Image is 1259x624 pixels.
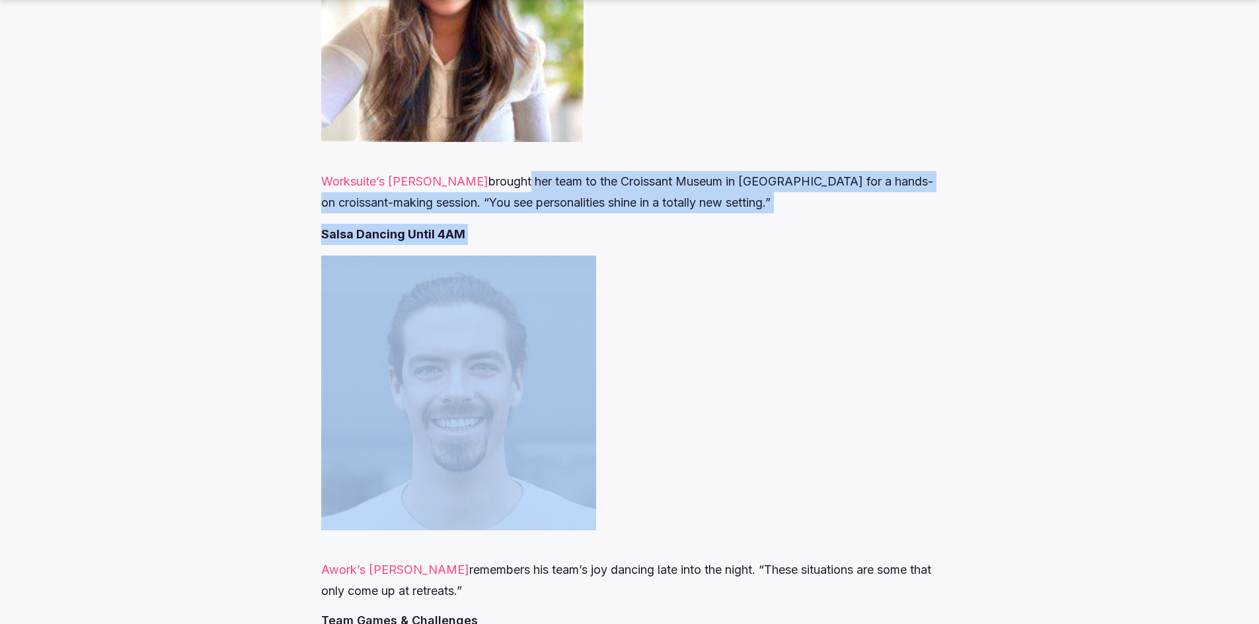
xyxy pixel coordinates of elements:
[321,563,469,576] a: Awork’s [PERSON_NAME]
[321,174,488,188] a: Worksuite’s [PERSON_NAME]
[321,150,938,213] p: brought her team to the Croissant Museum in [GEOGRAPHIC_DATA] for a hands-on croissant-making ses...
[321,227,465,241] strong: Salsa Dancing Until 4AM
[321,538,938,602] p: remembers his team’s joy dancing late into the night. “These situations are some that only come u...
